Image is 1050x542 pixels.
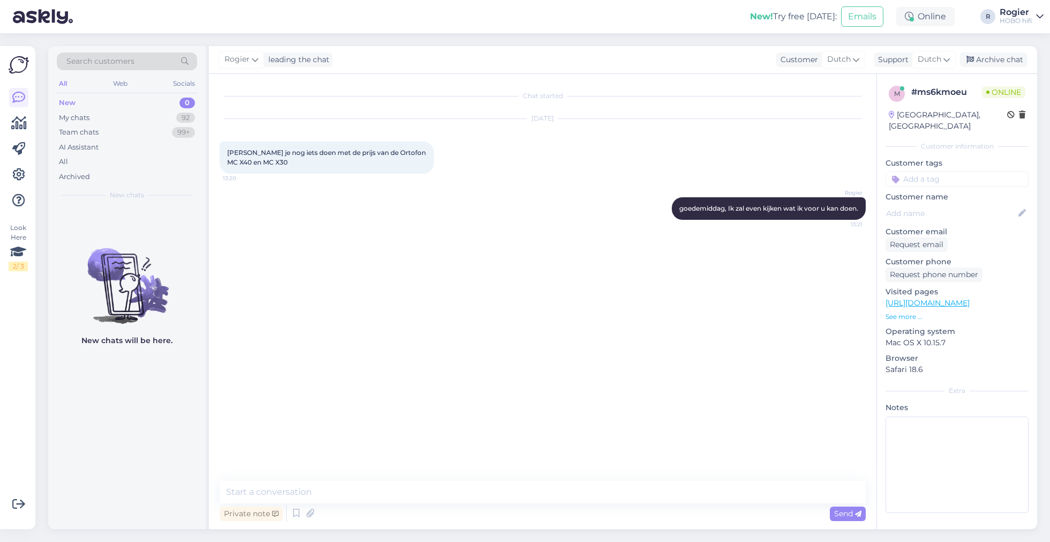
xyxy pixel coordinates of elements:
span: Rogier [224,54,250,65]
p: See more ... [886,312,1029,322]
span: Rogier [822,189,862,197]
img: Askly Logo [9,55,29,75]
div: 92 [176,113,195,123]
input: Add a tag [886,171,1029,187]
span: Dutch [918,54,941,65]
div: Customer [776,54,818,65]
a: [URL][DOMAIN_NAME] [886,298,970,308]
div: Chat started [220,91,866,101]
p: Operating system [886,326,1029,337]
div: 0 [179,98,195,108]
input: Add name [886,207,1016,219]
div: All [57,77,69,91]
p: Notes [886,402,1029,413]
p: Mac OS X 10.15.7 [886,337,1029,348]
p: Visited pages [886,286,1029,298]
div: # ms6kmoeu [911,86,982,99]
a: RogierHOBO hifi [1000,8,1044,25]
span: m [894,90,900,98]
b: New! [750,11,773,21]
button: Emails [841,6,883,27]
span: goedemiddag, Ik zal even kijken wat ik voor u kan doen. [679,204,858,212]
div: Try free [DATE]: [750,10,837,23]
div: Socials [171,77,197,91]
p: Customer tags [886,158,1029,169]
div: HOBO hifi [1000,17,1032,25]
span: [PERSON_NAME] je nog iets doen met de prijs van de Ortofon MC X40 en MC X30 [227,149,427,166]
p: Safari 18.6 [886,364,1029,375]
div: Archive chat [960,53,1027,67]
div: Web [111,77,130,91]
div: Look Here [9,223,28,271]
div: My chats [59,113,89,123]
div: Customer information [886,142,1029,151]
span: Online [982,86,1025,98]
p: Customer email [886,226,1029,237]
span: Send [834,509,861,518]
div: R [980,9,995,24]
div: Online [896,7,955,26]
div: Archived [59,172,90,182]
div: 2 / 3 [9,262,28,271]
p: Customer phone [886,256,1029,268]
span: Dutch [827,54,851,65]
div: Support [874,54,909,65]
p: Browser [886,353,1029,364]
p: Customer name [886,191,1029,203]
span: 13:20 [223,174,263,182]
div: 99+ [172,127,195,138]
span: New chats [110,190,144,200]
div: Rogier [1000,8,1032,17]
div: leading the chat [264,54,329,65]
div: [GEOGRAPHIC_DATA], [GEOGRAPHIC_DATA] [889,109,1007,132]
span: 13:21 [822,220,862,228]
div: Request phone number [886,268,982,282]
div: Team chats [59,127,99,138]
div: New [59,98,76,108]
div: All [59,157,68,167]
div: AI Assistant [59,142,99,153]
p: New chats will be here. [81,335,172,346]
span: Search customers [66,56,134,67]
img: No chats [48,229,206,325]
div: [DATE] [220,114,866,123]
div: Extra [886,386,1029,396]
div: Request email [886,237,948,252]
div: Private note [220,507,283,521]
